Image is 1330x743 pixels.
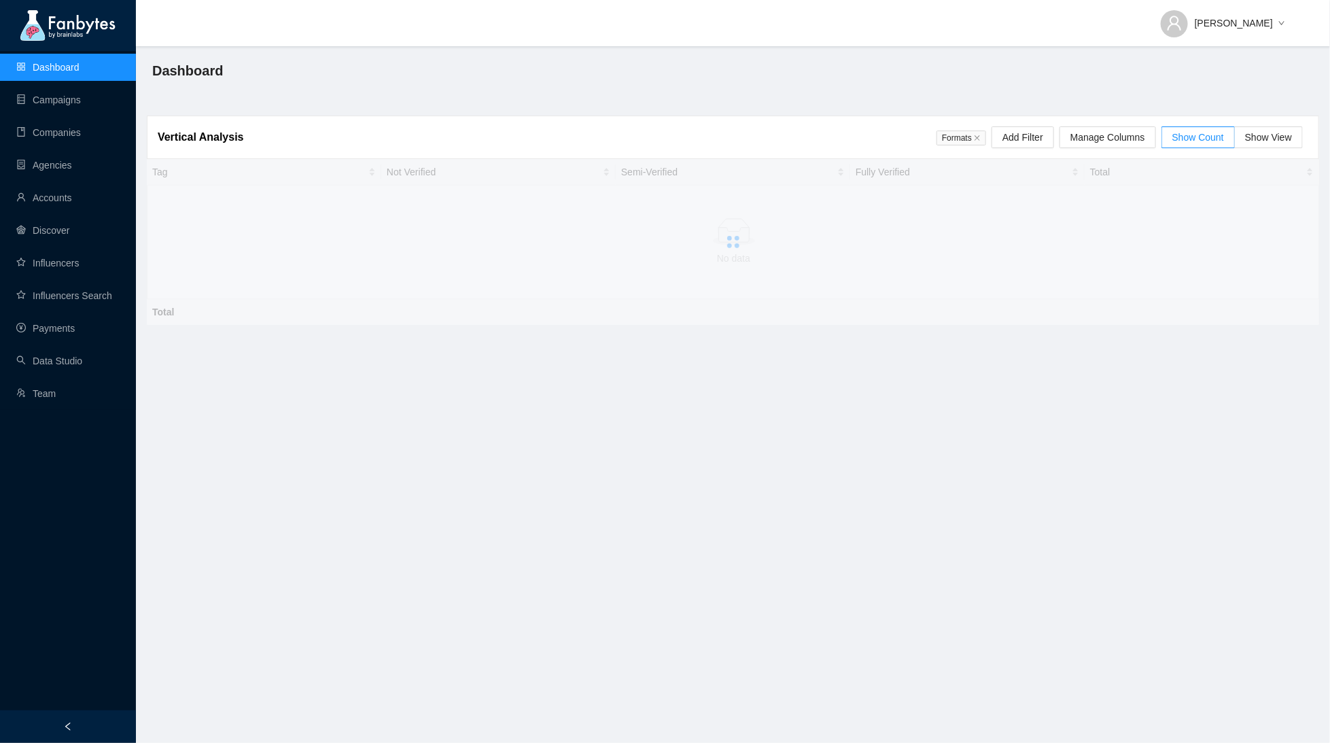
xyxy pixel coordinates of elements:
button: Add Filter [992,126,1054,148]
span: Formats [937,131,986,145]
a: containerAgencies [16,160,72,171]
a: searchData Studio [16,356,82,366]
a: starInfluencers Search [16,290,112,301]
span: Manage Columns [1070,130,1145,145]
a: usergroup-addTeam [16,388,56,399]
span: user [1166,15,1183,31]
a: userAccounts [16,192,72,203]
button: [PERSON_NAME]down [1150,7,1296,29]
span: left [63,722,73,731]
a: starInfluencers [16,258,79,269]
span: close [974,135,981,141]
span: Add Filter [1002,130,1043,145]
a: pay-circlePayments [16,323,75,334]
a: bookCompanies [16,127,81,138]
article: Vertical Analysis [158,128,244,145]
a: databaseCampaigns [16,94,81,105]
a: appstoreDashboard [16,62,80,73]
span: Show View [1245,132,1292,143]
span: Dashboard [152,60,223,82]
button: Manage Columns [1060,126,1156,148]
span: [PERSON_NAME] [1195,16,1273,31]
span: down [1278,20,1285,28]
span: Show Count [1172,132,1224,143]
a: radar-chartDiscover [16,225,69,236]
